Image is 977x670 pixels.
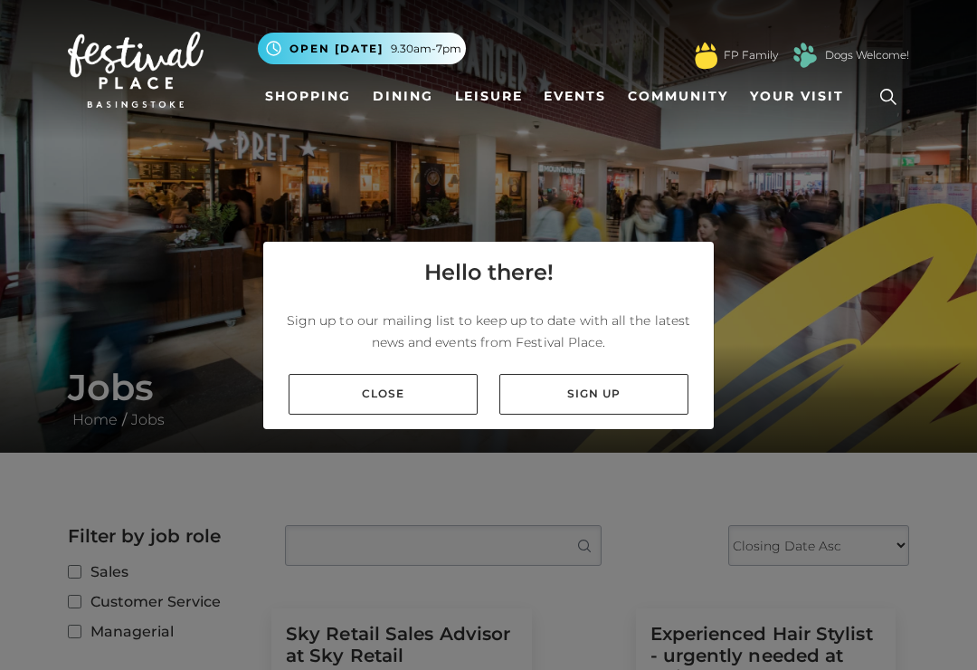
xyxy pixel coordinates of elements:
[448,80,530,113] a: Leisure
[391,41,461,57] span: 9.30am-7pm
[825,47,909,63] a: Dogs Welcome!
[278,310,699,353] p: Sign up to our mailing list to keep up to date with all the latest news and events from Festival ...
[750,87,844,106] span: Your Visit
[68,32,204,108] img: Festival Place Logo
[724,47,778,63] a: FP Family
[258,80,358,113] a: Shopping
[743,80,860,113] a: Your Visit
[536,80,613,113] a: Events
[289,41,384,57] span: Open [DATE]
[621,80,735,113] a: Community
[365,80,441,113] a: Dining
[258,33,466,64] button: Open [DATE] 9.30am-7pm
[289,374,478,415] a: Close
[499,374,688,415] a: Sign up
[424,256,554,289] h4: Hello there!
